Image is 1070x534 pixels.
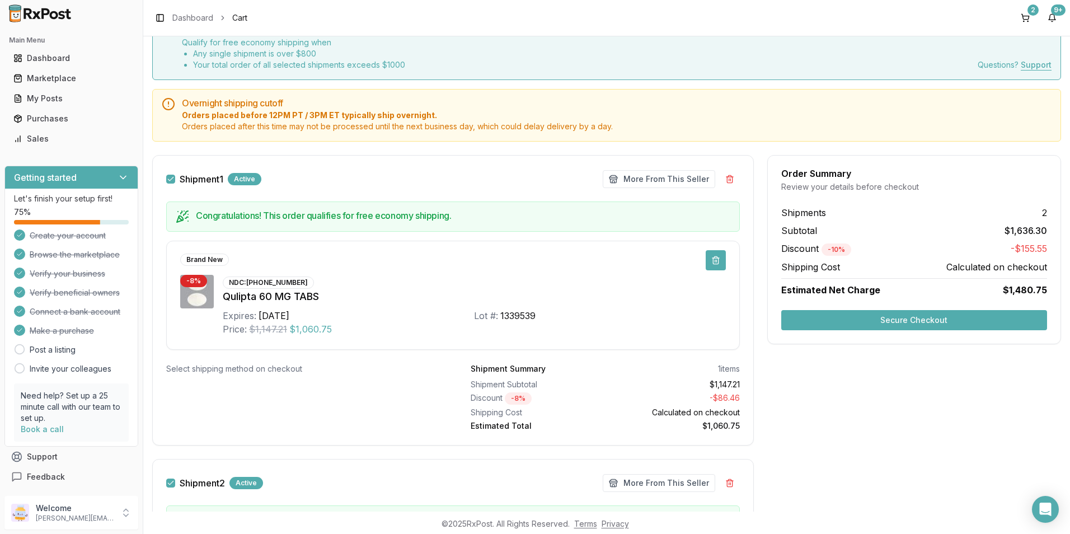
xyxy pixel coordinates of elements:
button: Feedback [4,467,138,487]
div: Price: [223,322,247,336]
div: Qulipta 60 MG TABS [223,289,726,305]
label: Shipment 1 [180,175,223,184]
span: Cart [232,12,247,24]
button: Marketplace [4,69,138,87]
div: Purchases [13,113,129,124]
span: Browse the marketplace [30,249,120,260]
div: - $86.46 [609,392,739,405]
button: 9+ [1043,9,1061,27]
span: $1,060.75 [289,322,332,336]
div: Shipment Summary [471,363,546,374]
div: Shipping Cost [471,407,600,418]
div: My Posts [13,93,129,104]
span: Create your account [30,230,106,241]
span: Subtotal [781,224,817,237]
div: Order Summary [781,169,1047,178]
a: Book a call [21,424,64,434]
div: - 10 % [822,243,851,256]
img: Qulipta 60 MG TABS [180,275,214,308]
div: 1339539 [500,309,536,322]
div: $1,147.21 [609,379,739,390]
div: Brand New [180,254,229,266]
span: Discount [781,243,851,254]
a: Sales [9,129,134,149]
span: Shipments [781,206,826,219]
div: Estimated Total [471,420,600,432]
button: Purchases [4,110,138,128]
span: Orders placed before 12PM PT / 3PM ET typically ship overnight. [182,110,1052,121]
div: Dashboard [13,53,129,64]
div: Active [229,477,263,489]
h5: Overnight shipping cutoff [182,99,1052,107]
span: -$155.55 [1011,242,1047,256]
div: - 8 % [180,275,207,287]
div: Calculated on checkout [609,407,739,418]
button: More From This Seller [603,474,715,492]
div: [DATE] [259,309,289,322]
a: My Posts [9,88,134,109]
span: Calculated on checkout [946,260,1047,274]
span: 75 % [14,207,31,218]
nav: breadcrumb [172,12,247,24]
button: More From This Seller [603,170,715,188]
a: Post a listing [30,344,76,355]
a: Marketplace [9,68,134,88]
span: Estimated Net Charge [781,284,880,296]
div: Marketplace [13,73,129,84]
p: Need help? Set up a 25 minute call with our team to set up. [21,390,122,424]
button: 2 [1016,9,1034,27]
span: Verify beneficial owners [30,287,120,298]
button: Support [4,447,138,467]
a: Dashboard [9,48,134,68]
div: NDC: [PHONE_NUMBER] [223,277,314,289]
span: Shipping Cost [781,260,840,274]
div: Discount [471,392,600,405]
span: Feedback [27,471,65,483]
span: Make a purchase [30,325,94,336]
button: My Posts [4,90,138,107]
span: Orders placed after this time may not be processed until the next business day, which could delay... [182,121,1052,132]
div: Review your details before checkout [781,181,1047,193]
div: Expires: [223,309,256,322]
span: $1,636.30 [1005,224,1047,237]
span: $1,480.75 [1003,283,1047,297]
div: $1,060.75 [609,420,739,432]
div: - 8 % [505,392,532,405]
div: Sales [13,133,129,144]
div: 2 [1027,4,1039,16]
div: Open Intercom Messenger [1032,496,1059,523]
span: $1,147.21 [249,322,287,336]
p: Let's finish your setup first! [14,193,129,204]
li: Your total order of all selected shipments exceeds $ 1000 [193,59,405,71]
a: Terms [574,519,597,528]
button: Dashboard [4,49,138,67]
div: Qualify for free economy shipping when [182,37,405,71]
div: 9+ [1051,4,1066,16]
a: Dashboard [172,12,213,24]
h3: Getting started [14,171,77,184]
img: User avatar [11,504,29,522]
img: RxPost Logo [4,4,76,22]
span: Verify your business [30,268,105,279]
li: Any single shipment is over $ 800 [193,48,405,59]
a: Purchases [9,109,134,129]
p: Welcome [36,503,114,514]
h2: Main Menu [9,36,134,45]
div: Lot #: [474,309,498,322]
h5: Congratulations! This order qualifies for free economy shipping. [196,211,730,220]
div: Active [228,173,261,185]
div: Questions? [978,59,1052,71]
div: 1 items [718,363,740,374]
button: Sales [4,130,138,148]
div: Select shipping method on checkout [166,363,435,374]
p: [PERSON_NAME][EMAIL_ADDRESS][DOMAIN_NAME] [36,514,114,523]
span: 2 [1042,206,1047,219]
span: Connect a bank account [30,306,120,317]
label: Shipment 2 [180,479,225,488]
div: Shipment Subtotal [471,379,600,390]
a: Privacy [602,519,629,528]
button: Secure Checkout [781,310,1047,330]
a: Invite your colleagues [30,363,111,374]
